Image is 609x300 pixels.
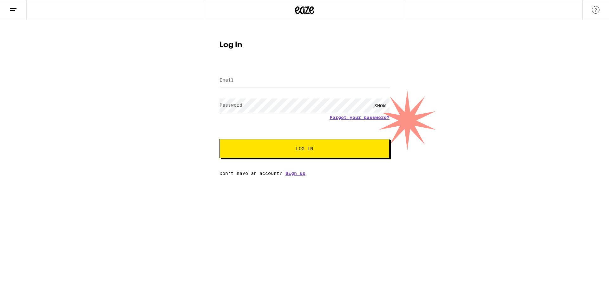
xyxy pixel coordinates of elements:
a: Forgot your password? [330,115,390,120]
div: Don't have an account? [219,171,390,176]
div: SHOW [370,98,390,113]
label: Email [219,77,234,83]
input: Email [219,73,390,88]
h1: Log In [219,41,390,49]
a: Sign up [285,171,305,176]
label: Password [219,103,242,108]
button: Log In [219,139,390,158]
span: Log In [296,146,313,151]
